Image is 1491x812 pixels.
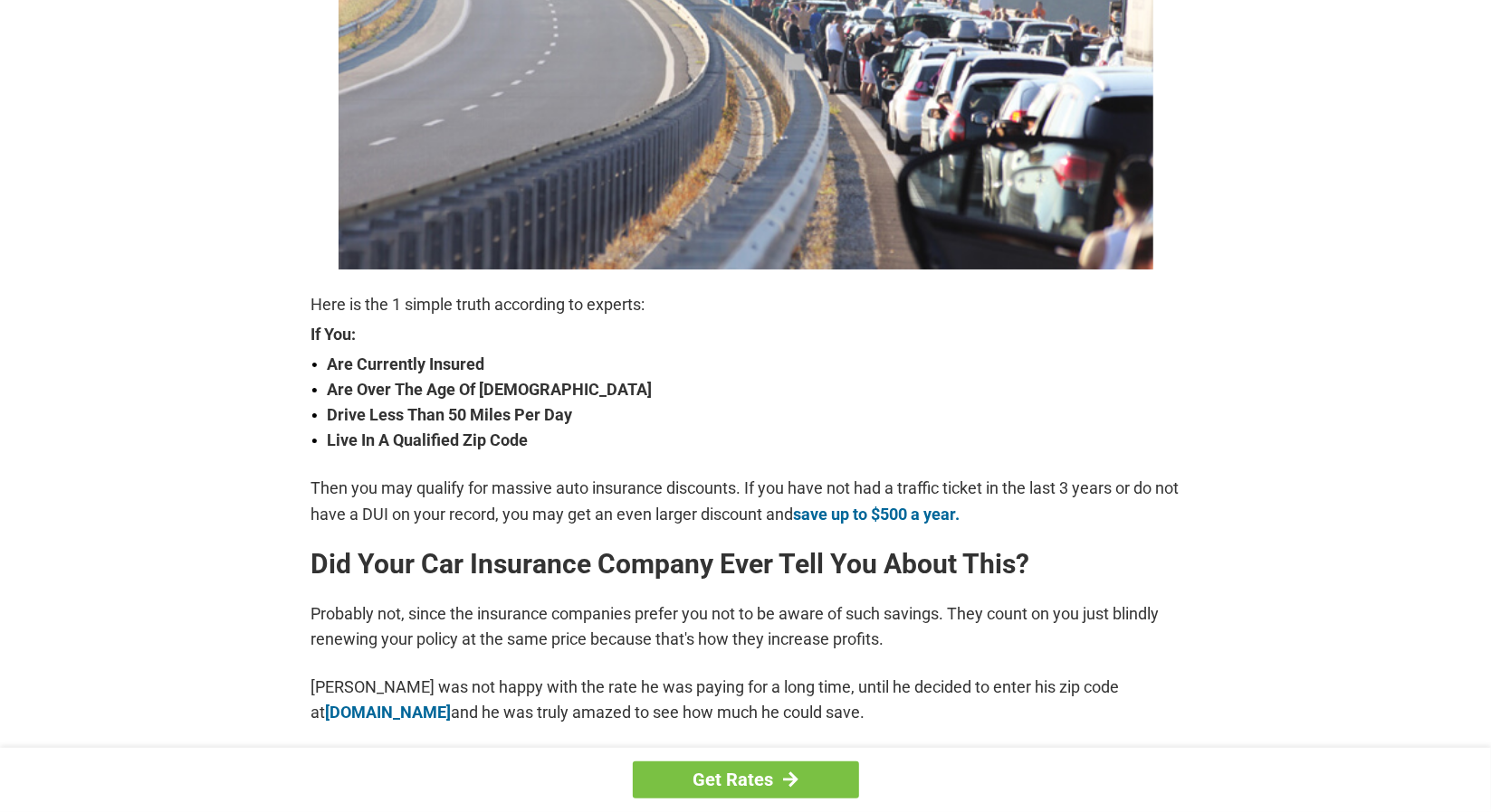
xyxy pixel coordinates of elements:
p: Probably not, since the insurance companies prefer you not to be aware of such savings. They coun... [311,601,1180,652]
a: [DOMAIN_NAME] [326,703,452,722]
strong: Are Currently Insured [328,352,1180,377]
p: Here is the 1 simple truth according to experts: [311,292,1180,317]
strong: Drive Less Than 50 Miles Per Day [328,402,1180,428]
p: [PERSON_NAME] was not happy with the rate he was paying for a long time, until he decided to ente... [311,675,1180,725]
h2: Did Your Car Insurance Company Ever Tell You About This? [311,550,1180,579]
strong: Are Over The Age Of [DEMOGRAPHIC_DATA] [328,377,1180,402]
strong: Live In A Qualified Zip Code [328,428,1180,453]
a: save up to $500 a year. [794,505,961,524]
a: Get Rates [633,761,859,798]
p: Then you may qualify for massive auto insurance discounts. If you have not had a traffic ticket i... [311,476,1180,526]
strong: If You: [311,326,1180,343]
